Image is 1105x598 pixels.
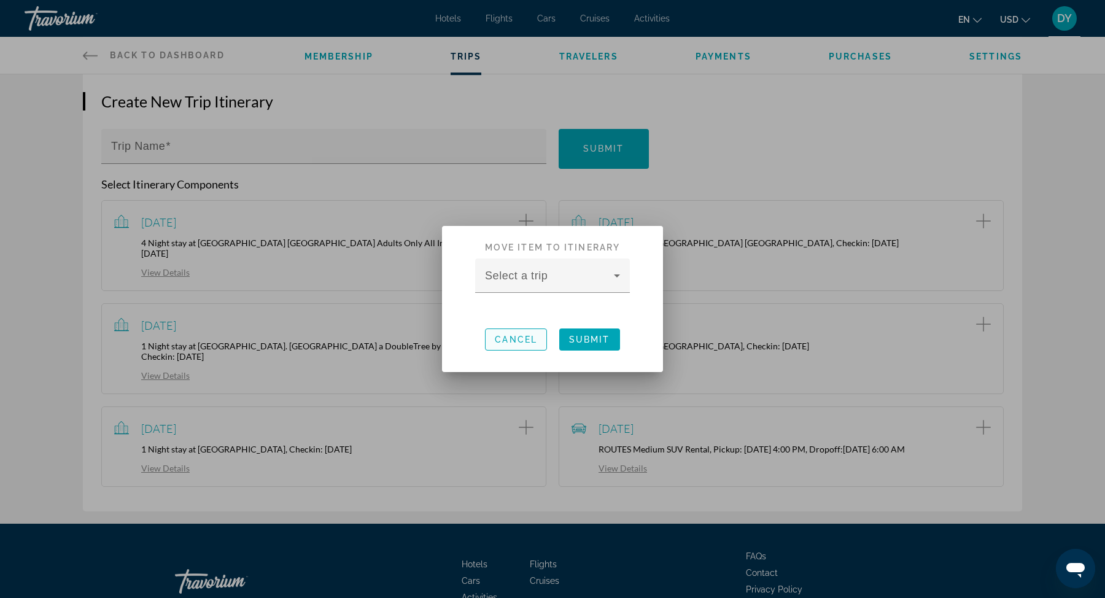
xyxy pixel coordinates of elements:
[485,270,548,282] mat-label: Select a trip
[1056,549,1095,588] iframe: Button to launch messaging window
[485,328,547,351] button: Cancel
[495,335,537,344] span: Cancel
[569,335,610,344] span: Submit
[559,328,620,351] button: Submit
[460,226,645,258] h2: Move item to itinerary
